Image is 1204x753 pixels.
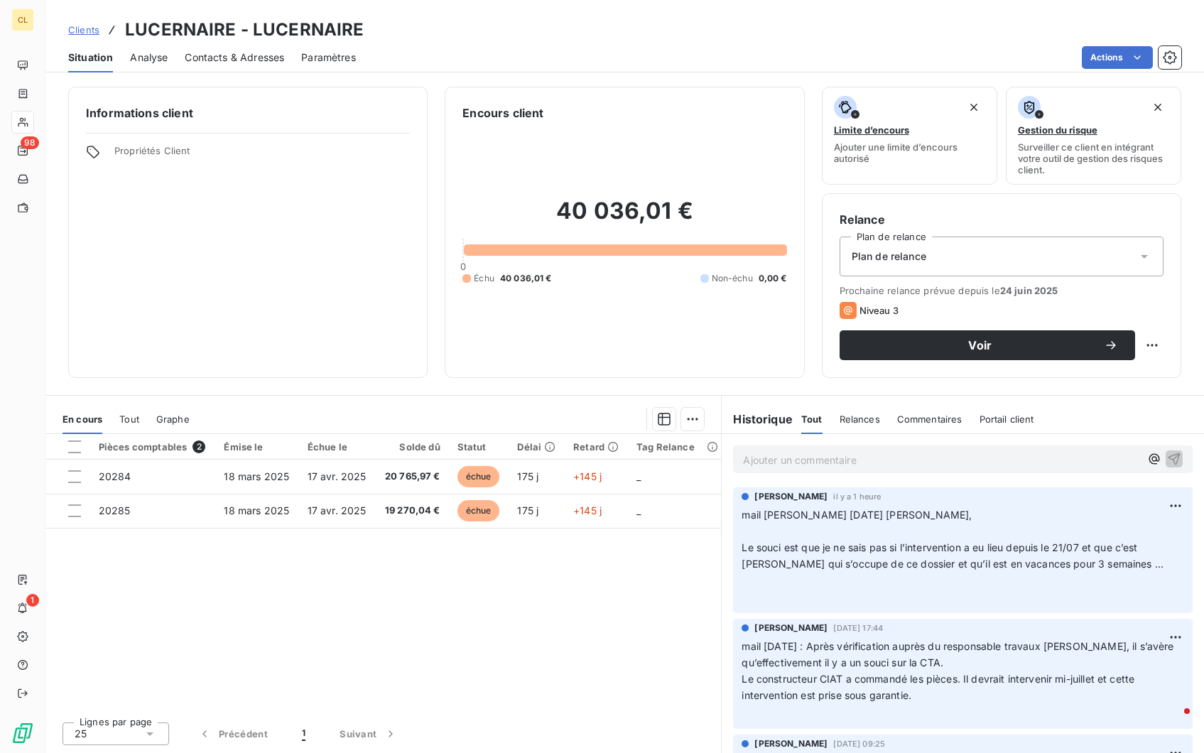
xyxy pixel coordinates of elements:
[192,440,205,453] span: 2
[754,490,828,503] span: [PERSON_NAME]
[833,740,885,748] span: [DATE] 09:25
[99,504,131,516] span: 20285
[742,640,1176,668] span: mail [DATE] : Après vérification auprès du responsable travaux [PERSON_NAME], il s’avère qu’effec...
[384,441,440,453] div: Solde dû
[840,211,1164,228] h6: Relance
[754,622,828,634] span: [PERSON_NAME]
[457,466,500,487] span: échue
[462,197,786,239] h2: 40 036,01 €
[573,441,619,453] div: Retard
[302,727,305,741] span: 1
[980,413,1034,425] span: Portail client
[26,594,39,607] span: 1
[636,441,712,453] div: Tag Relance
[834,141,985,164] span: Ajouter une limite d’encours autorisé
[86,104,410,121] h6: Informations client
[1000,285,1058,296] span: 24 juin 2025
[1006,87,1181,185] button: Gestion du risqueSurveiller ce client en intégrant votre outil de gestion des risques client.
[21,136,39,149] span: 98
[180,719,285,749] button: Précédent
[801,413,823,425] span: Tout
[114,145,410,165] span: Propriétés Client
[833,492,881,501] span: il y a 1 heure
[11,722,34,744] img: Logo LeanPay
[712,272,753,285] span: Non-échu
[517,441,556,453] div: Délai
[517,504,538,516] span: 175 j
[742,509,972,521] span: mail [PERSON_NAME] [DATE] [PERSON_NAME],
[833,624,883,632] span: [DATE] 17:44
[759,272,787,285] span: 0,00 €
[852,249,926,264] span: Plan de relance
[462,104,543,121] h6: Encours client
[742,673,1137,701] span: Le constructeur CIAT a commandé les pièces. Il devrait intervenir mi-juillet et cette interventio...
[68,50,113,65] span: Situation
[460,261,466,272] span: 0
[119,413,139,425] span: Tout
[834,124,909,136] span: Limite d’encours
[1018,124,1097,136] span: Gestion du risque
[500,272,552,285] span: 40 036,01 €
[11,9,34,31] div: CL
[68,23,99,37] a: Clients
[285,719,322,749] button: 1
[384,470,440,484] span: 20 765,97 €
[63,413,102,425] span: En cours
[840,285,1164,296] span: Prochaine relance prévue depuis le
[68,24,99,36] span: Clients
[722,411,793,428] h6: Historique
[125,17,364,43] h3: LUCERNAIRE - LUCERNAIRE
[75,727,87,741] span: 25
[156,413,190,425] span: Graphe
[636,504,641,516] span: _
[130,50,168,65] span: Analyse
[308,504,367,516] span: 17 avr. 2025
[857,340,1104,351] span: Voir
[308,470,367,482] span: 17 avr. 2025
[224,504,289,516] span: 18 mars 2025
[840,413,880,425] span: Relances
[754,737,828,750] span: [PERSON_NAME]
[897,413,962,425] span: Commentaires
[1156,705,1190,739] iframe: Intercom live chat
[322,719,415,749] button: Suivant
[517,470,538,482] span: 175 j
[822,87,997,185] button: Limite d’encoursAjouter une limite d’encours autorisé
[457,441,501,453] div: Statut
[301,50,356,65] span: Paramètres
[1082,46,1153,69] button: Actions
[742,541,1163,570] span: Le souci est que je ne sais pas si l’intervention a eu lieu depuis le 21/07 et que c’est [PERSON_...
[224,470,289,482] span: 18 mars 2025
[840,330,1135,360] button: Voir
[384,504,440,518] span: 19 270,04 €
[573,470,602,482] span: +145 j
[185,50,284,65] span: Contacts & Adresses
[308,441,367,453] div: Échue le
[99,470,131,482] span: 20284
[99,440,207,453] div: Pièces comptables
[573,504,602,516] span: +145 j
[474,272,494,285] span: Échu
[859,305,899,316] span: Niveau 3
[636,470,641,482] span: _
[457,500,500,521] span: échue
[1018,141,1169,175] span: Surveiller ce client en intégrant votre outil de gestion des risques client.
[224,441,290,453] div: Émise le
